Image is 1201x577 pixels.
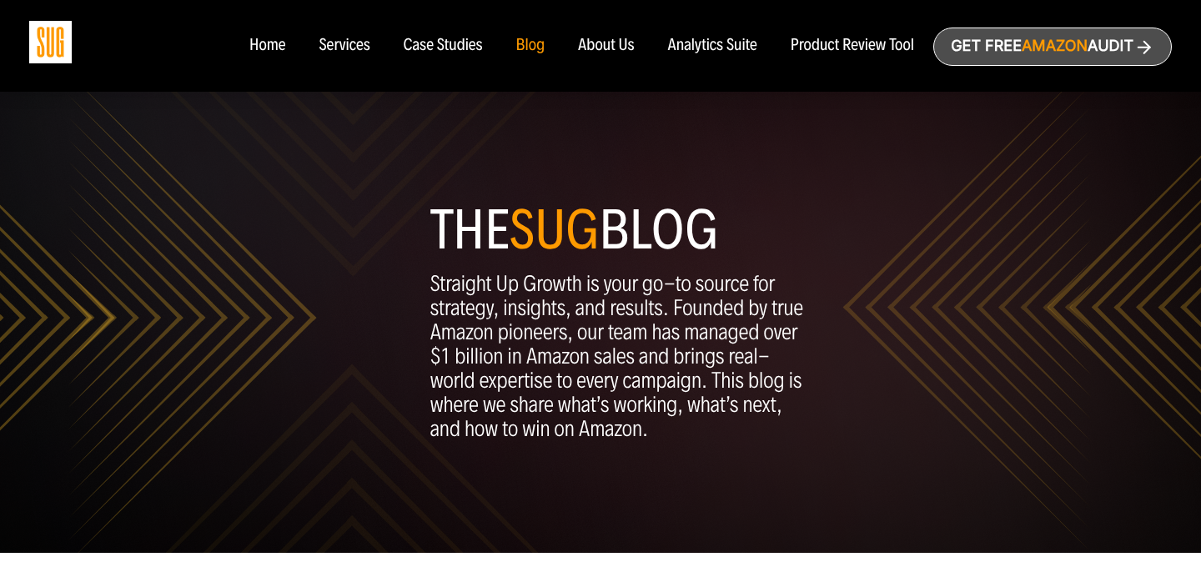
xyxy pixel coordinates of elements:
[668,37,757,55] a: Analytics Suite
[1022,38,1088,55] span: Amazon
[578,37,635,55] a: About Us
[430,272,812,441] p: Straight Up Growth is your go-to source for strategy, insights, and results. Founded by true Amaz...
[510,197,599,263] span: SUG
[430,205,812,255] h1: The blog
[249,37,285,55] a: Home
[319,37,369,55] a: Services
[933,28,1172,66] a: Get freeAmazonAudit
[404,37,483,55] a: Case Studies
[29,21,72,63] img: Sug
[516,37,545,55] a: Blog
[791,37,914,55] a: Product Review Tool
